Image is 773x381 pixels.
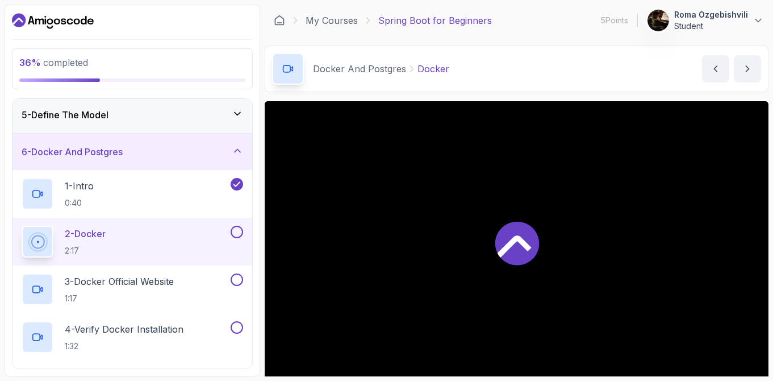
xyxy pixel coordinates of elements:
[65,227,106,241] p: 2 - Docker
[65,293,174,304] p: 1:17
[65,341,183,352] p: 1:32
[702,55,729,82] button: previous content
[65,245,106,256] p: 2:17
[65,197,94,209] p: 0:40
[65,322,183,336] p: 4 - Verify Docker Installation
[674,9,748,20] p: Roma Ozgebishvili
[22,145,123,159] h3: 6 - Docker And Postgres
[22,226,243,258] button: 2-Docker2:17
[22,274,243,305] button: 3-Docker Official Website1:17
[734,55,761,82] button: next content
[378,14,492,27] p: Spring Boot for Beginners
[65,275,174,288] p: 3 - Docker Official Website
[22,108,108,122] h3: 5 - Define The Model
[19,57,41,68] span: 36 %
[674,20,748,32] p: Student
[12,12,94,30] a: Dashboard
[22,178,243,210] button: 1-Intro0:40
[19,57,88,68] span: completed
[274,15,285,26] a: Dashboard
[601,15,628,26] p: 5 Points
[417,62,449,76] p: Docker
[647,9,764,32] button: user profile imageRoma OzgebishviliStudent
[12,134,252,170] button: 6-Docker And Postgres
[65,179,94,193] p: 1 - Intro
[22,321,243,353] button: 4-Verify Docker Installation1:32
[12,97,252,133] button: 5-Define The Model
[306,14,358,27] a: My Courses
[313,62,406,76] p: Docker And Postgres
[647,10,669,31] img: user profile image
